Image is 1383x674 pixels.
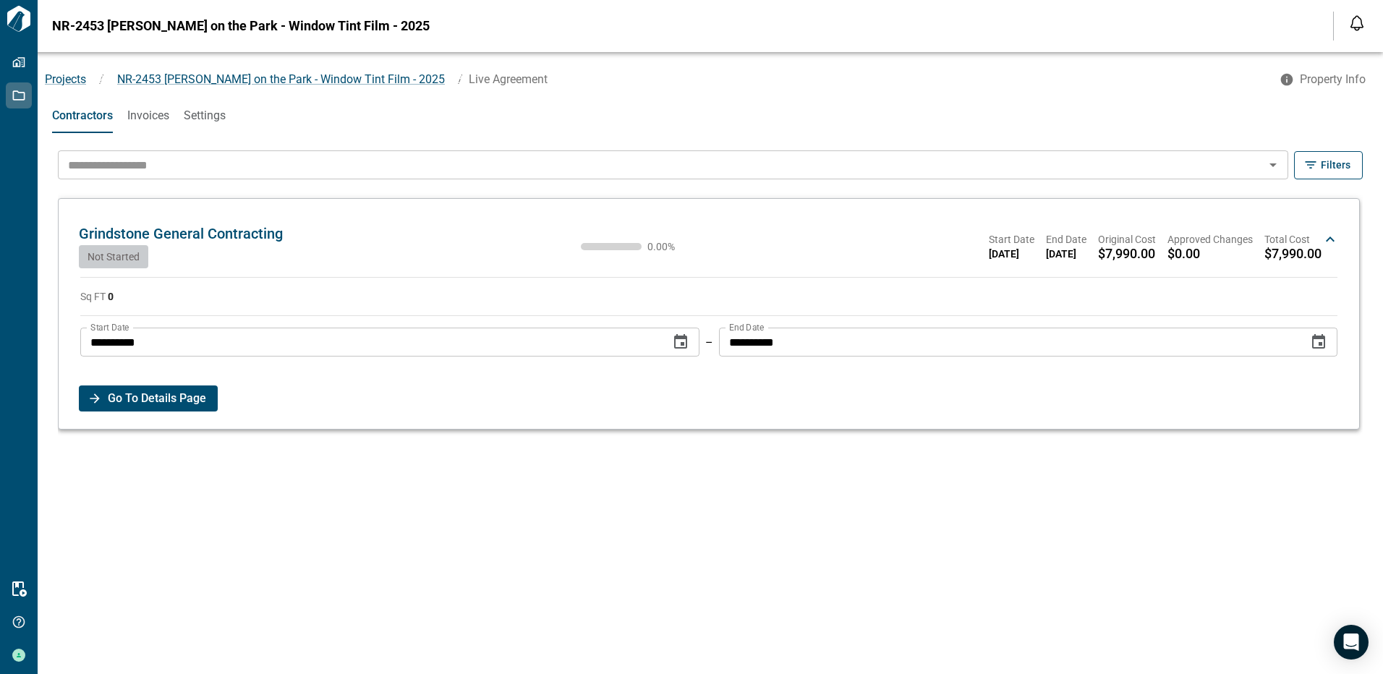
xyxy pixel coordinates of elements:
a: Projects [45,72,86,86]
div: Grindstone General ContractingNot Started0.00%Start Date[DATE]End Date[DATE]Original Cost$7,990.0... [73,210,1345,268]
span: Not Started [88,251,140,263]
span: $0.00 [1167,247,1200,261]
span: Original Cost [1098,232,1156,247]
span: Grindstone General Contracting [79,225,283,242]
span: Contractors [52,108,113,123]
span: $7,990.00 [1264,247,1322,261]
span: [DATE] [1046,247,1086,261]
span: [DATE] [989,247,1034,261]
label: End Date [729,321,764,333]
span: Live Agreement [469,72,548,86]
span: Go To Details Page [108,385,206,411]
nav: breadcrumb [38,71,1271,88]
span: Filters [1321,158,1350,172]
span: Sq FT [80,291,114,302]
span: Property Info [1300,72,1366,87]
span: $7,990.00 [1098,247,1155,261]
span: Start Date [989,232,1034,247]
strong: 0 [108,291,114,302]
label: Start Date [90,321,129,333]
span: Total Cost [1264,232,1322,247]
button: Go To Details Page [79,385,218,411]
span: Approved Changes [1167,232,1253,247]
button: Open notification feed [1345,12,1369,35]
button: Filters [1294,151,1363,179]
span: End Date [1046,232,1086,247]
div: base tabs [38,98,1383,133]
button: Open [1263,155,1283,175]
span: Invoices [127,108,169,123]
span: Settings [184,108,226,123]
span: NR-2453 [PERSON_NAME] on the Park - Window Tint Film - 2025 [117,72,445,86]
p: – [705,334,713,351]
span: NR-2453 [PERSON_NAME] on the Park - Window Tint Film - 2025 [52,19,430,33]
div: Open Intercom Messenger [1334,625,1369,660]
span: 0.00 % [647,242,691,252]
button: Property Info [1271,67,1377,93]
